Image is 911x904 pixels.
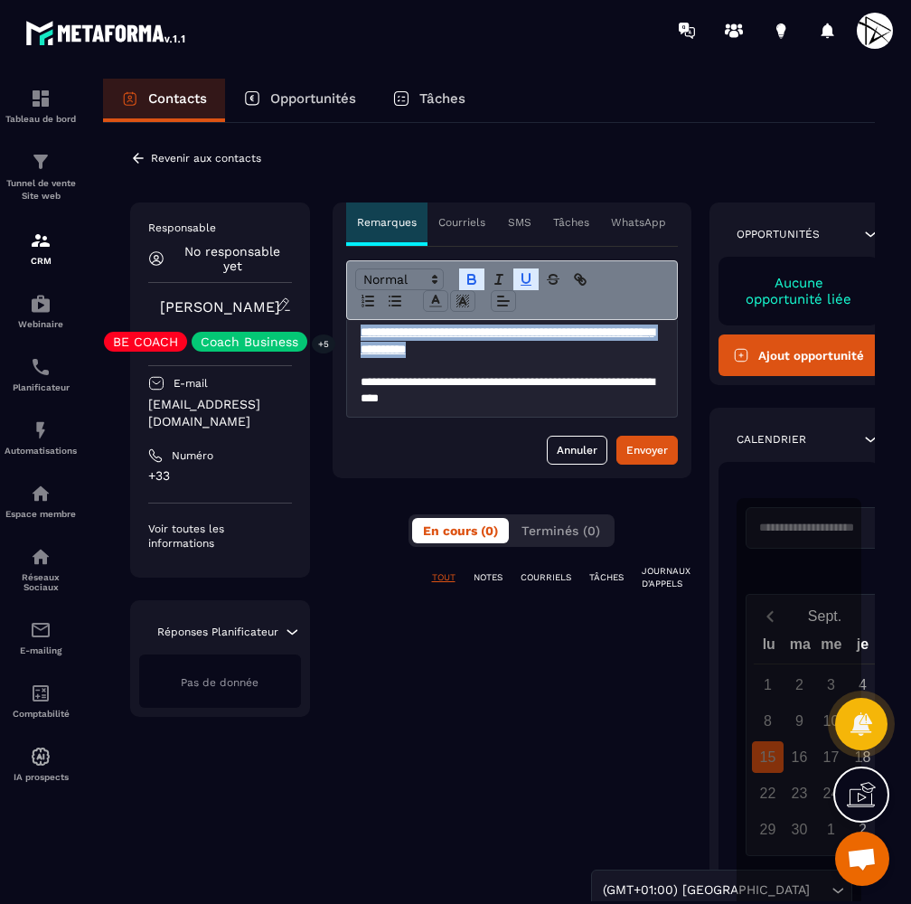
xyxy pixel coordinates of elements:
[508,215,531,230] p: SMS
[174,376,208,391] p: E-mail
[511,518,611,543] button: Terminés (0)
[438,215,485,230] p: Courriels
[270,90,356,107] p: Opportunités
[225,79,374,122] a: Opportunités
[148,221,292,235] p: Responsable
[5,319,77,329] p: Webinaire
[553,215,589,230] p: Tâches
[103,79,225,122] a: Contacts
[5,709,77,719] p: Comptabilité
[5,177,77,202] p: Tunnel de vente Site web
[5,343,77,406] a: schedulerschedulerPlanificateur
[201,335,298,348] p: Coach Business
[547,436,607,465] button: Annuler
[30,619,52,641] img: email
[5,772,77,782] p: IA prospects
[148,522,292,551] p: Voir toutes les informations
[521,571,571,584] p: COURRIELS
[5,382,77,392] p: Planificateur
[160,298,280,315] a: [PERSON_NAME]
[181,676,258,689] span: Pas de donnée
[474,571,502,584] p: NOTES
[611,215,666,230] p: WhatsApp
[5,645,77,655] p: E-mailing
[5,469,77,532] a: automationsautomationsEspace membre
[835,832,889,886] div: Ouvrir le chat
[30,230,52,251] img: formation
[5,74,77,137] a: formationformationTableau de bord
[157,625,278,639] p: Réponses Planificateur
[30,546,52,568] img: social-network
[642,565,690,590] p: JOURNAUX D'APPELS
[737,275,862,307] p: Aucune opportunité liée
[151,152,261,165] p: Revenir aux contacts
[5,446,77,456] p: Automatisations
[374,79,484,122] a: Tâches
[30,419,52,441] img: automations
[521,523,600,538] span: Terminés (0)
[30,151,52,173] img: formation
[113,335,178,348] p: BE COACH
[432,571,455,584] p: TOUT
[5,572,77,592] p: Réseaux Sociaux
[30,746,52,767] img: automations
[5,406,77,469] a: automationsautomationsAutomatisations
[626,441,668,459] div: Envoyer
[312,334,335,353] p: +5
[30,293,52,315] img: automations
[5,279,77,343] a: automationsautomationsWebinaire
[172,448,213,463] p: Numéro
[5,216,77,279] a: formationformationCRM
[598,880,813,900] span: (GMT+01:00) [GEOGRAPHIC_DATA]
[847,814,878,845] div: 2
[737,432,806,447] p: Calendrier
[30,683,52,704] img: accountant
[148,467,292,485] p: +33
[419,90,465,107] p: Tâches
[412,518,509,543] button: En cours (0)
[718,334,880,376] button: Ajout opportunité
[847,669,878,701] div: 4
[589,571,624,584] p: TÂCHES
[357,215,417,230] p: Remarques
[5,606,77,669] a: emailemailE-mailing
[148,90,207,107] p: Contacts
[30,356,52,378] img: scheduler
[30,88,52,109] img: formation
[5,669,77,732] a: accountantaccountantComptabilité
[30,483,52,504] img: automations
[5,114,77,124] p: Tableau de bord
[616,436,678,465] button: Envoyer
[5,137,77,216] a: formationformationTunnel de vente Site web
[5,509,77,519] p: Espace membre
[737,227,820,241] p: Opportunités
[847,632,878,664] div: je
[5,532,77,606] a: social-networksocial-networkRéseaux Sociaux
[423,523,498,538] span: En cours (0)
[5,256,77,266] p: CRM
[174,244,292,273] p: No responsable yet
[25,16,188,49] img: logo
[148,396,292,430] p: [EMAIL_ADDRESS][DOMAIN_NAME]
